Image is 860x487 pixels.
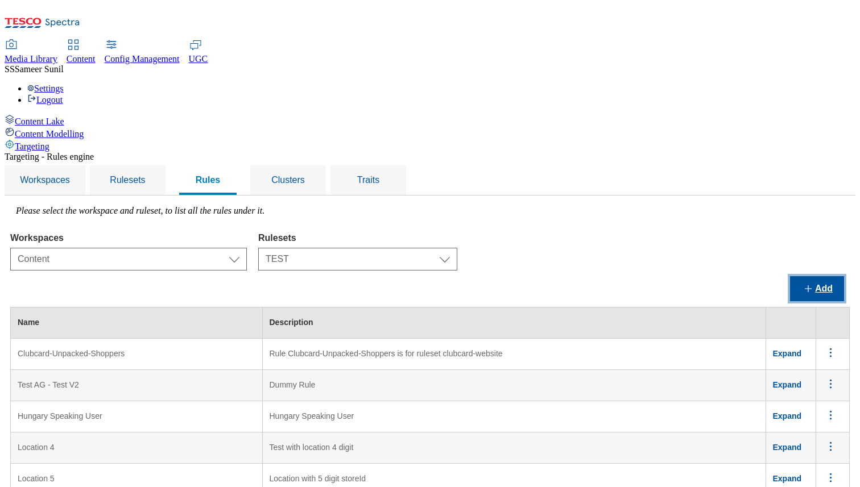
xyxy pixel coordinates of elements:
svg: menus [824,471,838,485]
td: Hungary Speaking User [11,401,263,432]
td: Clubcard-Unpacked-Shoppers [11,339,263,370]
span: SS [5,64,15,74]
a: Config Management [105,40,180,64]
a: Settings [27,84,64,93]
a: Media Library [5,40,57,64]
span: Expand [773,349,802,358]
span: Expand [773,380,802,389]
td: Location 4 [11,432,263,464]
span: UGC [189,54,208,64]
th: Description [262,307,766,339]
a: UGC [189,40,208,64]
span: Workspaces [20,175,70,185]
div: Targeting - Rules engine [5,152,855,162]
span: Content Modelling [15,129,84,139]
a: Logout [27,95,63,105]
a: Targeting [5,139,855,152]
td: Dummy Rule [262,370,766,401]
span: Expand [773,411,802,421]
th: Name [11,307,263,339]
svg: menus [824,346,838,360]
td: Test with location 4 digit [262,432,766,464]
span: Expand [773,474,802,483]
span: Content [67,54,96,64]
a: Content Lake [5,114,855,127]
span: Config Management [105,54,180,64]
span: Clusters [271,175,305,185]
td: Hungary Speaking User [262,401,766,432]
td: Rule Clubcard-Unpacked-Shoppers is for ruleset clubcard-website [262,339,766,370]
span: Rules [196,175,221,185]
td: Test AG - Test V2 [11,370,263,401]
span: Media Library [5,54,57,64]
label: Workspaces [10,233,247,243]
label: Rulesets [258,233,457,243]
span: Expand [773,443,802,452]
button: Add [790,276,844,301]
span: Targeting [15,141,49,151]
span: Rulesets [110,175,145,185]
svg: menus [824,408,838,422]
label: Please select the workspace and ruleset, to list all the rules under it. [16,206,264,215]
svg: menus [824,377,838,391]
a: Content [67,40,96,64]
a: Content Modelling [5,127,855,139]
span: Content Lake [15,116,64,126]
svg: menus [824,439,838,453]
span: Sameer Sunil [15,64,64,74]
span: Traits [357,175,379,185]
